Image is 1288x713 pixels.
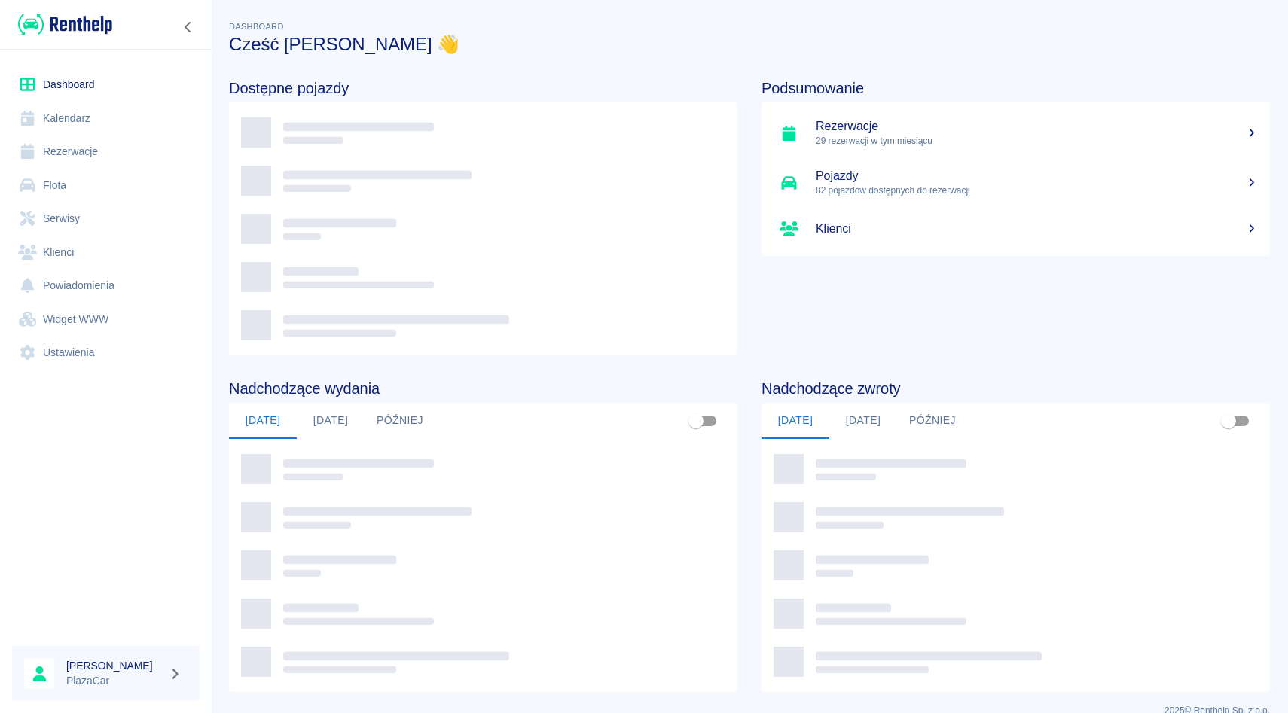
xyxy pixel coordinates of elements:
button: [DATE] [762,403,829,439]
h4: Nadchodzące wydania [229,379,737,398]
h3: Cześć [PERSON_NAME] 👋 [229,34,1270,55]
button: Później [365,403,435,439]
a: Powiadomienia [12,269,200,303]
h4: Nadchodzące zwroty [762,379,1270,398]
a: Renthelp logo [12,12,112,37]
a: Serwisy [12,202,200,236]
button: Później [897,403,968,439]
a: Flota [12,169,200,203]
button: [DATE] [229,403,297,439]
h5: Klienci [816,221,1258,236]
span: Pokaż przypisane tylko do mnie [1214,407,1243,435]
img: Renthelp logo [18,12,112,37]
a: Rezerwacje29 rezerwacji w tym miesiącu [762,108,1270,158]
h4: Dostępne pojazdy [229,79,737,97]
h6: [PERSON_NAME] [66,658,163,673]
a: Widget WWW [12,303,200,337]
span: Dashboard [229,22,284,31]
a: Rezerwacje [12,135,200,169]
p: 82 pojazdów dostępnych do rezerwacji [816,184,1258,197]
button: [DATE] [297,403,365,439]
a: Dashboard [12,68,200,102]
a: Ustawienia [12,336,200,370]
p: PlazaCar [66,673,163,689]
button: [DATE] [829,403,897,439]
h5: Rezerwacje [816,119,1258,134]
h4: Podsumowanie [762,79,1270,97]
h5: Pojazdy [816,169,1258,184]
span: Pokaż przypisane tylko do mnie [682,407,710,435]
a: Kalendarz [12,102,200,136]
button: Zwiń nawigację [177,17,200,37]
a: Pojazdy82 pojazdów dostępnych do rezerwacji [762,158,1270,208]
a: Klienci [762,208,1270,250]
p: 29 rezerwacji w tym miesiącu [816,134,1258,148]
a: Klienci [12,236,200,270]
